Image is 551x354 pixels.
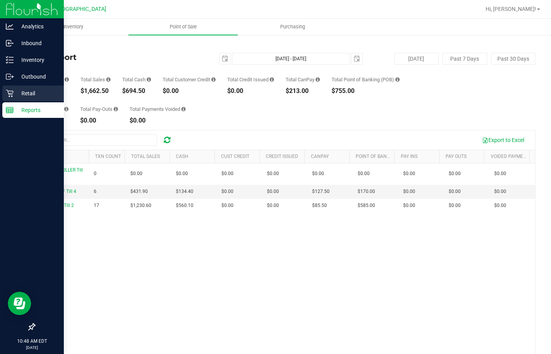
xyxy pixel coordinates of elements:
i: Sum of the successful, non-voided point-of-banking payment transaction amounts, both via payment ... [395,77,400,82]
span: $0.00 [221,188,233,195]
div: $694.50 [122,88,151,94]
span: select [219,53,230,64]
span: $560.10 [176,202,193,209]
div: $0.00 [130,117,186,124]
i: Sum of all cash pay-outs removed from tills within the date range. [114,107,118,112]
span: $127.50 [312,188,330,195]
inline-svg: Inbound [6,39,14,47]
div: Total CanPay [286,77,320,82]
a: Credit Issued [266,154,298,159]
span: $85.50 [312,202,327,209]
span: $0.00 [494,170,506,177]
span: [GEOGRAPHIC_DATA] [53,6,106,12]
div: $1,662.50 [81,88,111,94]
i: Sum of all voided payment transaction amounts (excluding tips and transaction fees) within the da... [181,107,186,112]
span: $0.00 [130,170,142,177]
span: $134.40 [176,188,193,195]
span: $0.00 [312,170,324,177]
span: 0 [94,170,97,177]
span: select [351,53,362,64]
span: $0.00 [267,202,279,209]
div: Total Payments Voided [130,107,186,112]
inline-svg: Analytics [6,23,14,30]
span: $585.00 [358,202,375,209]
p: [DATE] [4,345,60,350]
i: Sum of all cash pay-ins added to tills within the date range. [64,107,68,112]
a: TXN Count [95,154,121,159]
i: Count of all successful payment transactions, possibly including voids, refunds, and cash-back fr... [65,77,69,82]
div: $755.00 [332,88,400,94]
span: $0.00 [403,170,415,177]
div: Total Customer Credit [163,77,216,82]
div: Total Sales [81,77,111,82]
iframe: Resource center [8,292,31,315]
span: $170.00 [358,188,375,195]
a: Pay Outs [446,154,467,159]
a: Pay Ins [401,154,418,159]
button: Past 7 Days [442,53,487,65]
span: $0.00 [449,202,461,209]
button: Past 30 Days [491,53,535,65]
span: $0.00 [494,188,506,195]
span: Inventory [53,23,94,30]
span: 17 [94,202,99,209]
a: Cash [176,154,188,159]
div: $0.00 [163,88,216,94]
span: Hi, [PERSON_NAME]! [486,6,536,12]
span: $0.00 [449,188,461,195]
a: Cust Credit [221,154,249,159]
span: $0.00 [267,170,279,177]
p: Retail [14,89,60,98]
inline-svg: Retail [6,89,14,97]
a: CanPay [311,154,329,159]
span: $0.00 [221,202,233,209]
span: $0.00 [221,170,233,177]
inline-svg: Reports [6,106,14,114]
span: $431.90 [130,188,148,195]
i: Sum of all successful, non-voided payment transaction amounts using account credit as the payment... [211,77,216,82]
inline-svg: Inventory [6,56,14,64]
span: $1,230.60 [130,202,151,209]
div: Total Pay-Outs [80,107,118,112]
div: Total Point of Banking (POB) [332,77,400,82]
a: Inventory [19,19,128,35]
span: $0.00 [403,202,415,209]
i: Sum of all successful, non-voided payment transaction amounts (excluding tips and transaction fee... [106,77,111,82]
div: Total Credit Issued [227,77,274,82]
a: Purchasing [238,19,347,35]
span: 6 [94,188,97,195]
div: $0.00 [227,88,274,94]
p: Inventory [14,55,60,65]
span: Point of Sale [159,23,207,30]
p: Reports [14,105,60,115]
button: [DATE] [394,53,439,65]
input: Search... [40,134,157,146]
span: $0.00 [403,188,415,195]
span: $0.00 [176,170,188,177]
i: Sum of all successful, non-voided cash payment transaction amounts (excluding tips and transactio... [147,77,151,82]
a: Total Sales [131,154,160,159]
span: $0.00 [267,188,279,195]
div: $213.00 [286,88,320,94]
p: 10:48 AM EDT [4,338,60,345]
span: $0.00 [494,202,506,209]
i: Sum of all successful, non-voided payment transaction amounts using CanPay (as well as manual Can... [316,77,320,82]
div: Total Cash [122,77,151,82]
span: $0.00 [358,170,370,177]
div: $0.00 [80,117,118,124]
i: Sum of all successful refund transaction amounts from purchase returns resulting in account credi... [270,77,274,82]
h4: Till Report [34,53,201,61]
inline-svg: Outbound [6,73,14,81]
p: Inbound [14,39,60,48]
a: Point of Banking (POB) [356,154,411,159]
a: Point of Sale [128,19,238,35]
span: $0.00 [449,170,461,177]
a: Voided Payments [491,154,532,159]
p: Outbound [14,72,60,81]
span: Purchasing [270,23,316,30]
p: Analytics [14,22,60,31]
button: Export to Excel [477,133,529,147]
